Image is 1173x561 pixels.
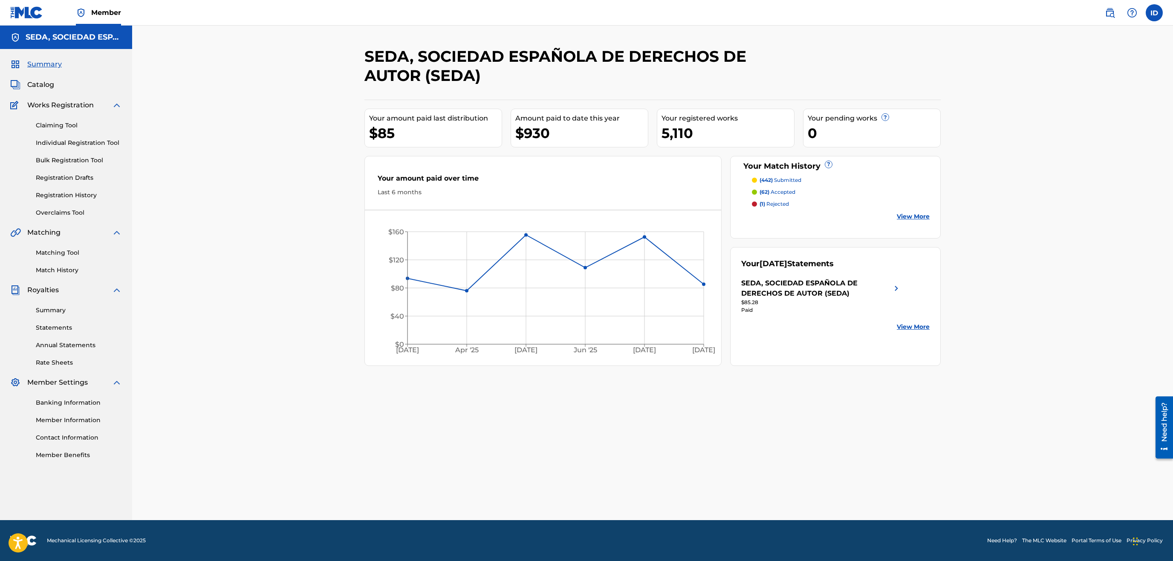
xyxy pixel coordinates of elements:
[808,124,940,143] div: 0
[633,346,656,354] tspan: [DATE]
[1101,4,1118,21] a: Public Search
[10,80,20,90] img: Catalog
[514,346,537,354] tspan: [DATE]
[741,278,901,314] a: SEDA, SOCIEDAD ESPAÑOLA DE DERECHOS DE AUTOR (SEDA)right chevron icon$85.28Paid
[91,8,121,17] span: Member
[760,200,789,208] p: rejected
[1072,537,1121,544] a: Portal Terms of Use
[662,113,794,124] div: Your registered works
[36,306,122,315] a: Summary
[36,323,122,332] a: Statements
[692,346,715,354] tspan: [DATE]
[36,398,122,407] a: Banking Information
[76,8,86,18] img: Top Rightsholder
[47,537,146,544] span: Mechanical Licensing Collective © 2025
[390,312,404,320] tspan: $40
[760,188,795,196] p: accepted
[1105,8,1115,18] img: search
[36,191,122,200] a: Registration History
[389,256,404,264] tspan: $120
[112,377,122,388] img: expand
[752,176,930,184] a: (442) submitted
[741,306,901,314] div: Paid
[36,248,122,257] a: Matching Tool
[1127,8,1137,18] img: help
[882,114,889,121] span: ?
[36,358,122,367] a: Rate Sheets
[741,258,834,270] div: Your Statements
[455,346,479,354] tspan: Apr '25
[364,47,808,85] h2: SEDA, SOCIEDAD ESPAÑOLA DE DERECHOS DE AUTOR (SEDA)
[741,278,891,299] div: SEDA, SOCIEDAD ESPAÑOLA DE DERECHOS DE AUTOR (SEDA)
[378,188,708,197] div: Last 6 months
[752,200,930,208] a: (1) rejected
[760,259,787,268] span: [DATE]
[10,100,21,110] img: Works Registration
[987,537,1017,544] a: Need Help?
[26,32,122,42] h5: SEDA, SOCIEDAD ESPAÑOLA DE DERECHOS DE AUTOR (SEDA)
[1133,529,1138,554] div: Arrastrar
[36,451,122,460] a: Member Benefits
[760,201,765,207] span: (1)
[10,227,21,238] img: Matching
[10,6,43,19] img: MLC Logo
[1124,4,1141,21] div: Help
[760,177,773,183] span: (442)
[760,189,769,195] span: (62)
[27,227,61,238] span: Matching
[36,341,122,350] a: Annual Statements
[369,124,502,143] div: $85
[10,377,20,388] img: Member Settings
[36,138,122,147] a: Individual Registration Tool
[10,32,20,43] img: Accounts
[36,156,122,165] a: Bulk Registration Tool
[112,227,122,238] img: expand
[36,173,122,182] a: Registration Drafts
[752,188,930,196] a: (62) accepted
[27,377,88,388] span: Member Settings
[1130,520,1173,561] iframe: Chat Widget
[1149,391,1173,463] iframe: Resource Center
[36,121,122,130] a: Claiming Tool
[1130,520,1173,561] div: Widget de chat
[741,299,901,306] div: $85.28
[808,113,940,124] div: Your pending works
[112,100,122,110] img: expand
[760,176,801,184] p: submitted
[27,80,54,90] span: Catalog
[897,212,930,221] a: View More
[36,208,122,217] a: Overclaims Tool
[741,161,930,172] div: Your Match History
[391,284,404,292] tspan: $80
[662,124,794,143] div: 5,110
[388,228,404,236] tspan: $160
[10,59,20,69] img: Summary
[378,173,708,188] div: Your amount paid over time
[112,285,122,295] img: expand
[515,113,648,124] div: Amount paid to date this year
[27,285,59,295] span: Royalties
[27,100,94,110] span: Works Registration
[1146,4,1163,21] div: User Menu
[10,535,37,546] img: logo
[897,322,930,331] a: View More
[369,113,502,124] div: Your amount paid last distribution
[395,340,404,348] tspan: $0
[36,416,122,425] a: Member Information
[515,124,648,143] div: $930
[1127,537,1163,544] a: Privacy Policy
[825,161,832,168] span: ?
[10,59,62,69] a: SummarySummary
[891,278,901,299] img: right chevron icon
[10,80,54,90] a: CatalogCatalog
[10,285,20,295] img: Royalties
[36,266,122,275] a: Match History
[573,346,597,354] tspan: Jun '25
[36,433,122,442] a: Contact Information
[396,346,419,354] tspan: [DATE]
[27,59,62,69] span: Summary
[1022,537,1066,544] a: The MLC Website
